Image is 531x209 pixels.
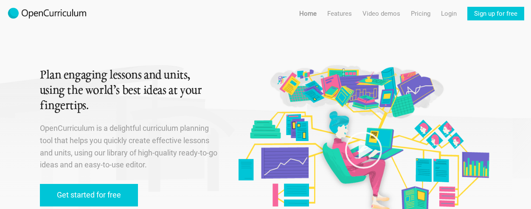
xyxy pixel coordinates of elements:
a: Get started for free [40,184,138,206]
a: Pricing [411,7,430,20]
a: Home [299,7,317,20]
h1: Plan engaging lessons and units, using the world’s best ideas at your fingertips. [40,68,217,114]
a: Login [441,7,457,20]
img: 2017-logo-m.png [7,7,87,20]
a: Sign up for free [467,7,524,20]
a: Features [327,7,352,20]
a: Video demos [362,7,400,20]
p: OpenCurriculum is a delightful curriculum planning tool that helps you quickly create effective l... [40,122,217,171]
